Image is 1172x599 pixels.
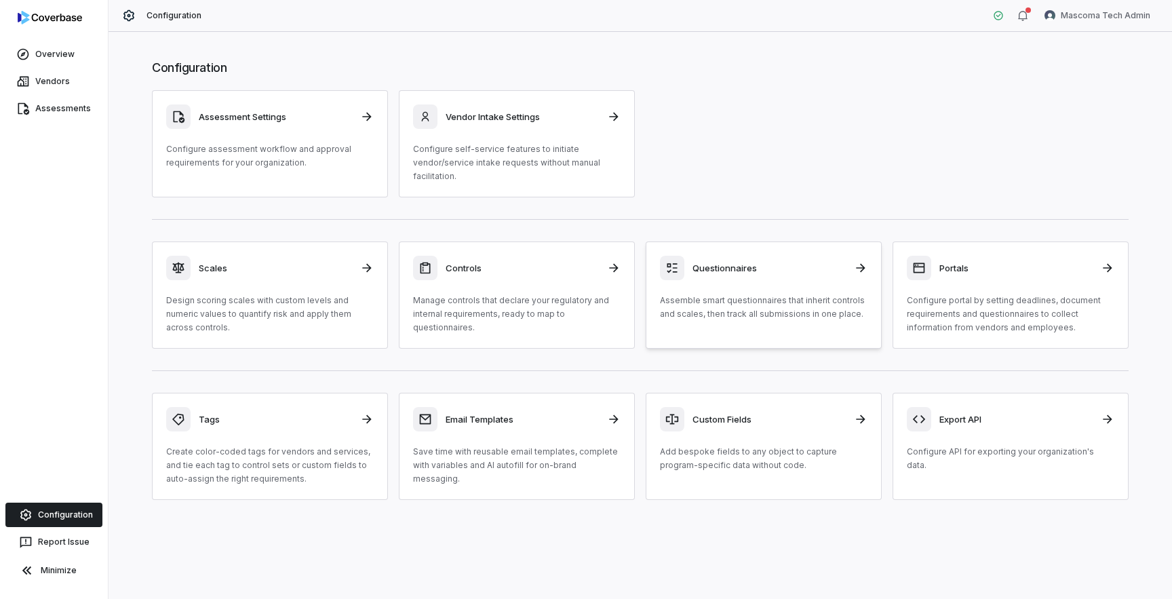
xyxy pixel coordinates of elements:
[907,445,1114,472] p: Configure API for exporting your organization's data.
[166,445,374,486] p: Create color-coded tags for vendors and services, and tie each tag to control sets or custom fiel...
[413,445,621,486] p: Save time with reusable email templates, complete with variables and AI autofill for on-brand mes...
[1036,5,1158,26] button: Mascoma Tech Admin avatarMascoma Tech Admin
[166,294,374,334] p: Design scoring scales with custom levels and numeric values to quantify risk and apply them acros...
[35,76,70,87] span: Vendors
[41,565,77,576] span: Minimize
[399,241,635,349] a: ControlsManage controls that declare your regulatory and internal requirements, ready to map to q...
[35,49,75,60] span: Overview
[152,90,388,197] a: Assessment SettingsConfigure assessment workflow and approval requirements for your organization.
[38,537,90,547] span: Report Issue
[446,111,599,123] h3: Vendor Intake Settings
[1044,10,1055,21] img: Mascoma Tech Admin avatar
[692,262,846,274] h3: Questionnaires
[166,142,374,170] p: Configure assessment workflow and approval requirements for your organization.
[3,69,105,94] a: Vendors
[5,530,102,554] button: Report Issue
[1061,10,1150,21] span: Mascoma Tech Admin
[38,509,93,520] span: Configuration
[5,503,102,527] a: Configuration
[413,294,621,334] p: Manage controls that declare your regulatory and internal requirements, ready to map to questionn...
[5,557,102,584] button: Minimize
[199,262,352,274] h3: Scales
[646,393,882,500] a: Custom FieldsAdd bespoke fields to any object to capture program-specific data without code.
[660,294,867,321] p: Assemble smart questionnaires that inherit controls and scales, then track all submissions in one...
[446,262,599,274] h3: Controls
[3,42,105,66] a: Overview
[413,142,621,183] p: Configure self-service features to initiate vendor/service intake requests without manual facilit...
[893,393,1129,500] a: Export APIConfigure API for exporting your organization's data.
[152,393,388,500] a: TagsCreate color-coded tags for vendors and services, and tie each tag to control sets or custom ...
[152,59,1129,77] h1: Configuration
[199,413,352,425] h3: Tags
[146,10,202,21] span: Configuration
[18,11,82,24] img: logo-D7KZi-bG.svg
[939,262,1093,274] h3: Portals
[446,413,599,425] h3: Email Templates
[199,111,352,123] h3: Assessment Settings
[399,393,635,500] a: Email TemplatesSave time with reusable email templates, complete with variables and AI autofill f...
[907,294,1114,334] p: Configure portal by setting deadlines, document requirements and questionnaires to collect inform...
[660,445,867,472] p: Add bespoke fields to any object to capture program-specific data without code.
[939,413,1093,425] h3: Export API
[399,90,635,197] a: Vendor Intake SettingsConfigure self-service features to initiate vendor/service intake requests ...
[3,96,105,121] a: Assessments
[35,103,91,114] span: Assessments
[893,241,1129,349] a: PortalsConfigure portal by setting deadlines, document requirements and questionnaires to collect...
[646,241,882,349] a: QuestionnairesAssemble smart questionnaires that inherit controls and scales, then track all subm...
[692,413,846,425] h3: Custom Fields
[152,241,388,349] a: ScalesDesign scoring scales with custom levels and numeric values to quantify risk and apply them...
